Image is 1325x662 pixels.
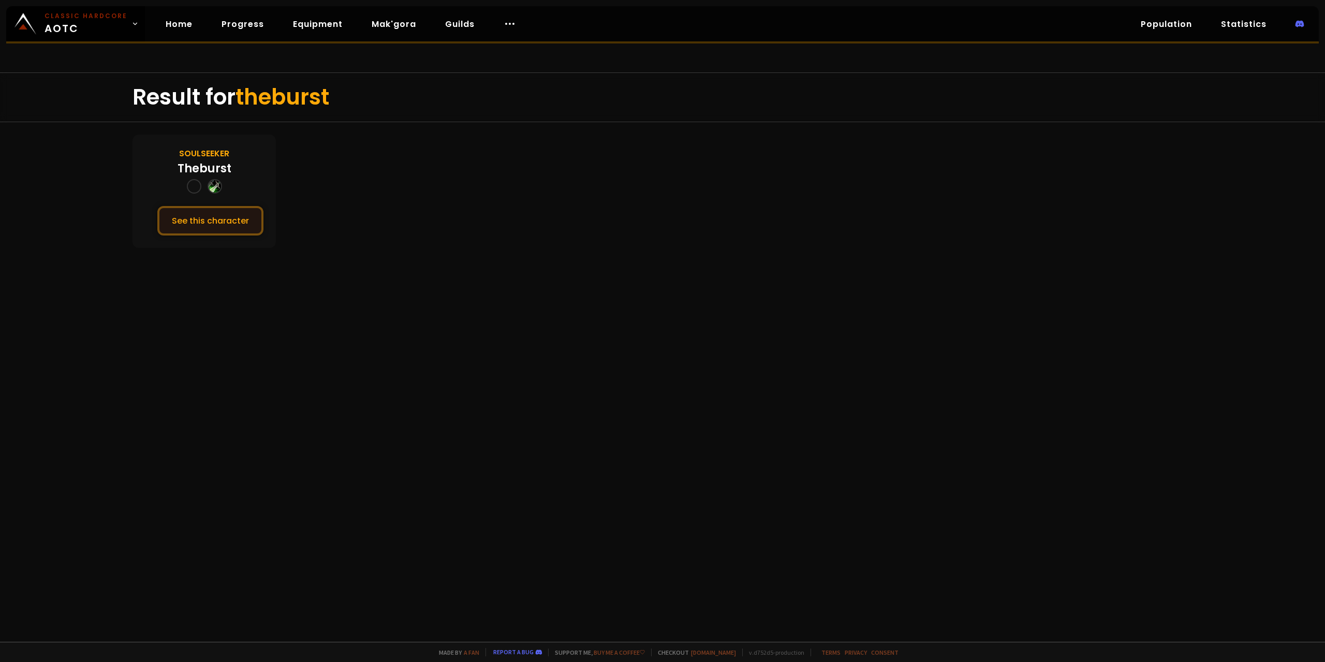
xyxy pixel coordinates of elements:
div: Result for [132,73,1192,122]
a: Classic HardcoreAOTC [6,6,145,41]
a: Population [1132,13,1200,35]
div: Soulseeker [179,147,229,160]
span: Checkout [651,649,736,656]
span: Made by [433,649,479,656]
a: Guilds [437,13,483,35]
span: Support me, [548,649,645,656]
a: Statistics [1213,13,1275,35]
a: Terms [821,649,841,656]
button: See this character [157,206,263,236]
a: Mak'gora [363,13,424,35]
a: Report a bug [493,648,534,656]
a: Privacy [845,649,867,656]
span: AOTC [45,11,127,36]
a: Consent [871,649,899,656]
small: Classic Hardcore [45,11,127,21]
a: [DOMAIN_NAME] [691,649,736,656]
a: Home [157,13,201,35]
div: Theburst [178,160,231,177]
a: Buy me a coffee [594,649,645,656]
a: Equipment [285,13,351,35]
a: Progress [213,13,272,35]
span: v. d752d5 - production [742,649,804,656]
a: a fan [464,649,479,656]
span: theburst [235,82,329,112]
